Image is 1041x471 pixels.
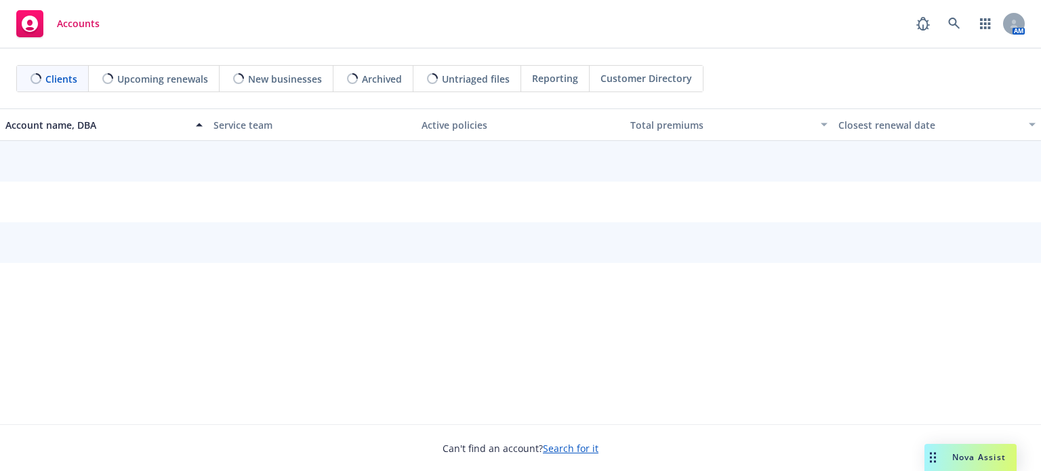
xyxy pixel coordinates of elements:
span: Reporting [532,71,578,85]
a: Switch app [972,10,999,37]
button: Closest renewal date [833,108,1041,141]
div: Drag to move [924,444,941,471]
a: Report a Bug [910,10,937,37]
span: Upcoming renewals [117,72,208,86]
span: Clients [45,72,77,86]
span: Accounts [57,18,100,29]
div: Closest renewal date [838,118,1021,132]
span: New businesses [248,72,322,86]
a: Accounts [11,5,105,43]
span: Archived [362,72,402,86]
span: Customer Directory [600,71,692,85]
div: Total premiums [630,118,813,132]
span: Untriaged files [442,72,510,86]
span: Nova Assist [952,451,1006,463]
div: Active policies [422,118,619,132]
a: Search for it [543,442,598,455]
div: Account name, DBA [5,118,188,132]
div: Service team [213,118,411,132]
button: Active policies [416,108,624,141]
button: Total premiums [625,108,833,141]
button: Nova Assist [924,444,1017,471]
a: Search [941,10,968,37]
span: Can't find an account? [443,441,598,455]
button: Service team [208,108,416,141]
